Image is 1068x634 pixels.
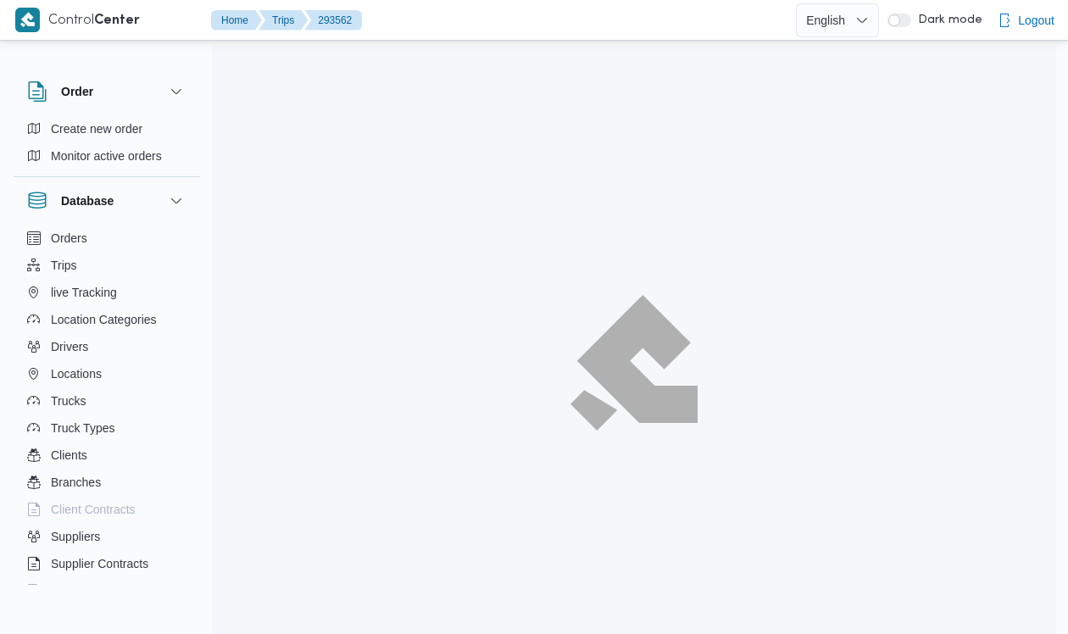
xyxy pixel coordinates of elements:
button: Database [27,191,186,211]
button: Location Categories [20,306,193,333]
button: Trucks [20,387,193,414]
span: Create new order [51,119,142,139]
button: Drivers [20,333,193,360]
span: Client Contracts [51,499,136,520]
button: Supplier Contracts [20,550,193,577]
div: Database [14,225,200,592]
span: Devices [51,581,93,601]
button: Logout [991,3,1061,37]
h3: Database [61,191,114,211]
button: Trips [259,10,308,31]
button: Order [27,81,186,102]
span: Locations [51,364,102,384]
span: Orders [51,228,87,248]
button: Locations [20,360,193,387]
span: Branches [51,472,101,492]
button: Truck Types [20,414,193,442]
span: Logout [1018,10,1054,31]
button: 293562 [304,10,362,31]
button: Monitor active orders [20,142,193,170]
img: X8yXhbKr1z7QwAAAABJRU5ErkJggg== [15,8,40,32]
span: Suppliers [51,526,100,547]
button: Clients [20,442,193,469]
button: Trips [20,252,193,279]
span: Clients [51,445,87,465]
button: Client Contracts [20,496,193,523]
span: Supplier Contracts [51,553,148,574]
span: Truck Types [51,418,114,438]
button: Create new order [20,115,193,142]
span: Dark mode [911,14,982,27]
div: Order [14,115,200,176]
button: live Tracking [20,279,193,306]
b: Center [94,14,140,27]
span: Drivers [51,336,88,357]
h3: Order [61,81,93,102]
img: ILLA Logo [580,305,688,420]
button: Orders [20,225,193,252]
span: Trips [51,255,77,275]
button: Devices [20,577,193,604]
button: Branches [20,469,193,496]
span: live Tracking [51,282,117,303]
button: Home [211,10,262,31]
span: Location Categories [51,309,157,330]
button: Suppliers [20,523,193,550]
span: Trucks [51,391,86,411]
span: Monitor active orders [51,146,162,166]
